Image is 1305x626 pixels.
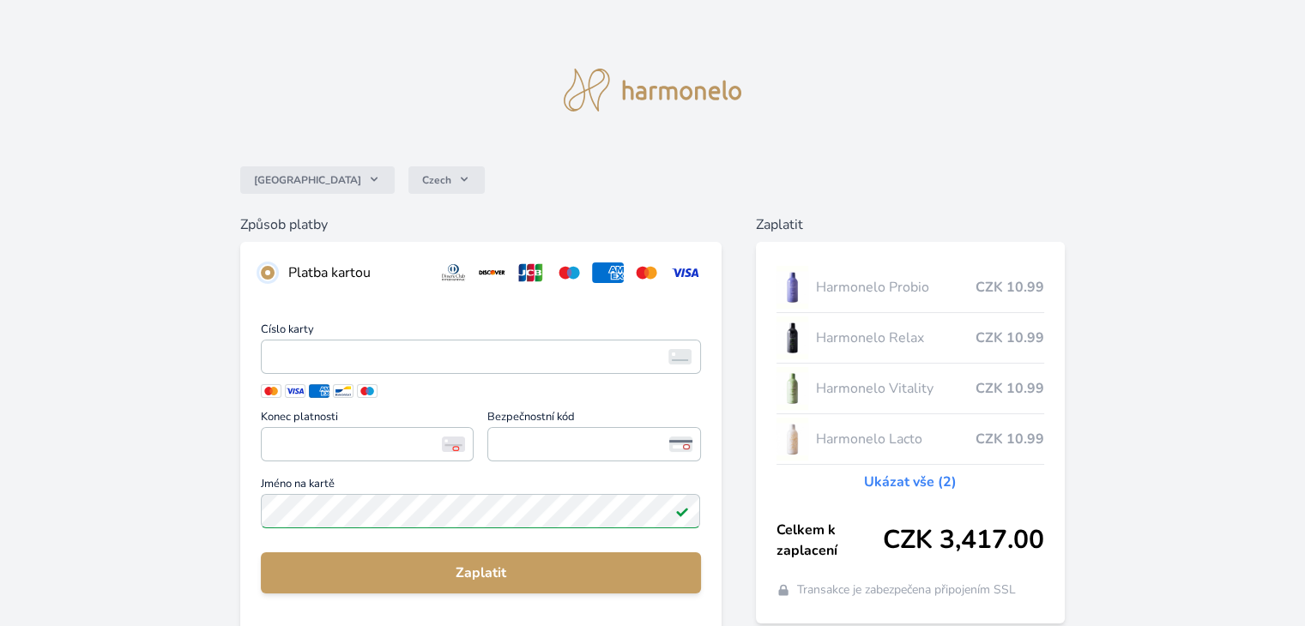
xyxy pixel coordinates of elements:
[269,345,692,369] iframe: Iframe pro číslo karty
[553,262,585,283] img: maestro.svg
[631,262,662,283] img: mc.svg
[495,432,692,456] iframe: Iframe pro bezpečnostní kód
[487,412,700,427] span: Bezpečnostní kód
[422,173,451,187] span: Czech
[438,262,469,283] img: diners.svg
[976,328,1044,348] span: CZK 10.99
[815,429,975,449] span: Harmonelo Lacto
[269,432,466,456] iframe: Iframe pro datum vypršení platnosti
[261,494,700,528] input: Jméno na kartěPlatné pole
[797,581,1016,599] span: Transakce je zabezpečena připojením SSL
[515,262,547,283] img: jcb.svg
[261,552,700,593] button: Zaplatit
[776,367,809,410] img: CLEAN_VITALITY_se_stinem_x-lo.jpg
[668,349,692,364] img: card
[275,563,686,583] span: Zaplatit
[976,429,1044,449] span: CZK 10.99
[261,324,700,340] span: Číslo karty
[254,173,361,187] span: [GEOGRAPHIC_DATA]
[815,277,975,298] span: Harmonelo Probio
[815,378,975,399] span: Harmonelo Vitality
[408,166,485,194] button: Czech
[776,520,883,561] span: Celkem k zaplacení
[592,262,624,283] img: amex.svg
[976,378,1044,399] span: CZK 10.99
[288,262,424,283] div: Platba kartou
[476,262,508,283] img: discover.svg
[815,328,975,348] span: Harmonelo Relax
[240,166,395,194] button: [GEOGRAPHIC_DATA]
[756,214,1065,235] h6: Zaplatit
[864,472,957,492] a: Ukázat vše (2)
[976,277,1044,298] span: CZK 10.99
[261,479,700,494] span: Jméno na kartě
[776,418,809,460] img: CLEAN_LACTO_se_stinem_x-hi-lo.jpg
[442,436,465,452] img: Konec platnosti
[883,525,1044,556] span: CZK 3,417.00
[564,69,742,111] img: logo.svg
[261,412,474,427] span: Konec platnosti
[776,316,809,359] img: CLEAN_RELAX_se_stinem_x-lo.jpg
[776,266,809,309] img: CLEAN_PROBIO_se_stinem_x-lo.jpg
[675,504,689,518] img: Platné pole
[240,214,721,235] h6: Způsob platby
[669,262,701,283] img: visa.svg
